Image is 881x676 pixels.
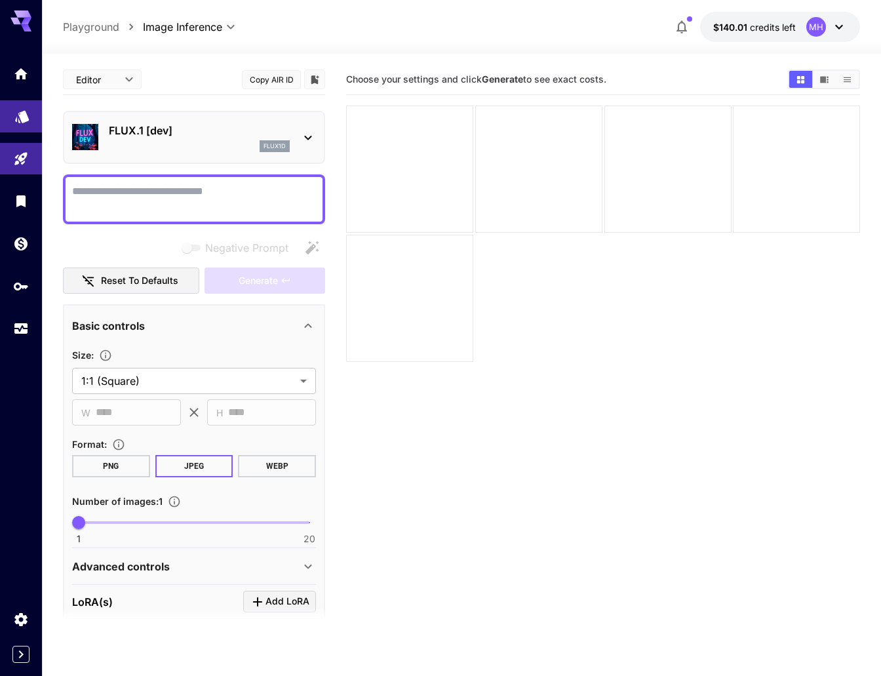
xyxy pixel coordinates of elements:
[72,310,316,342] div: Basic controls
[242,70,301,89] button: Copy AIR ID
[76,73,117,87] span: Editor
[77,532,81,546] span: 1
[13,151,29,167] div: Playground
[713,22,750,33] span: $140.01
[63,19,119,35] a: Playground
[13,193,29,209] div: Library
[14,106,30,122] div: Models
[81,373,295,389] span: 1:1 (Square)
[12,646,29,663] button: Expand sidebar
[216,405,223,420] span: H
[13,611,29,627] div: Settings
[303,532,315,546] span: 20
[264,142,286,151] p: flux1d
[72,455,150,477] button: PNG
[788,70,860,89] div: Show media in grid viewShow media in video viewShow media in list view
[482,73,523,85] b: Generate
[72,559,170,574] p: Advanced controls
[789,71,812,88] button: Show media in grid view
[72,496,163,507] span: Number of images : 1
[107,438,130,451] button: Choose the file format for the output image.
[813,71,836,88] button: Show media in video view
[238,455,316,477] button: WEBP
[109,123,290,138] p: FLUX.1 [dev]
[72,117,316,157] div: FLUX.1 [dev]flux1d
[750,22,796,33] span: credits left
[205,240,288,256] span: Negative Prompt
[346,73,606,85] span: Choose your settings and click to see exact costs.
[72,594,113,610] p: LoRA(s)
[13,235,29,252] div: Wallet
[72,318,145,334] p: Basic controls
[63,19,143,35] nav: breadcrumb
[13,321,29,337] div: Usage
[243,591,316,612] button: Click to add LoRA
[81,405,90,420] span: W
[72,349,94,361] span: Size :
[72,551,316,582] div: Advanced controls
[265,593,309,610] span: Add LoRA
[143,19,222,35] span: Image Inference
[94,349,117,362] button: Adjust the dimensions of the generated image by specifying its width and height in pixels, or sel...
[179,239,299,256] span: Negative prompts are not compatible with the selected model.
[806,17,826,37] div: MH
[713,20,796,34] div: $140.01046
[13,278,29,294] div: API Keys
[836,71,859,88] button: Show media in list view
[72,439,107,450] span: Format :
[13,66,29,82] div: Home
[155,455,233,477] button: JPEG
[163,495,186,508] button: Specify how many images to generate in a single request. Each image generation will be charged se...
[309,71,321,87] button: Add to library
[700,12,860,42] button: $140.01046MH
